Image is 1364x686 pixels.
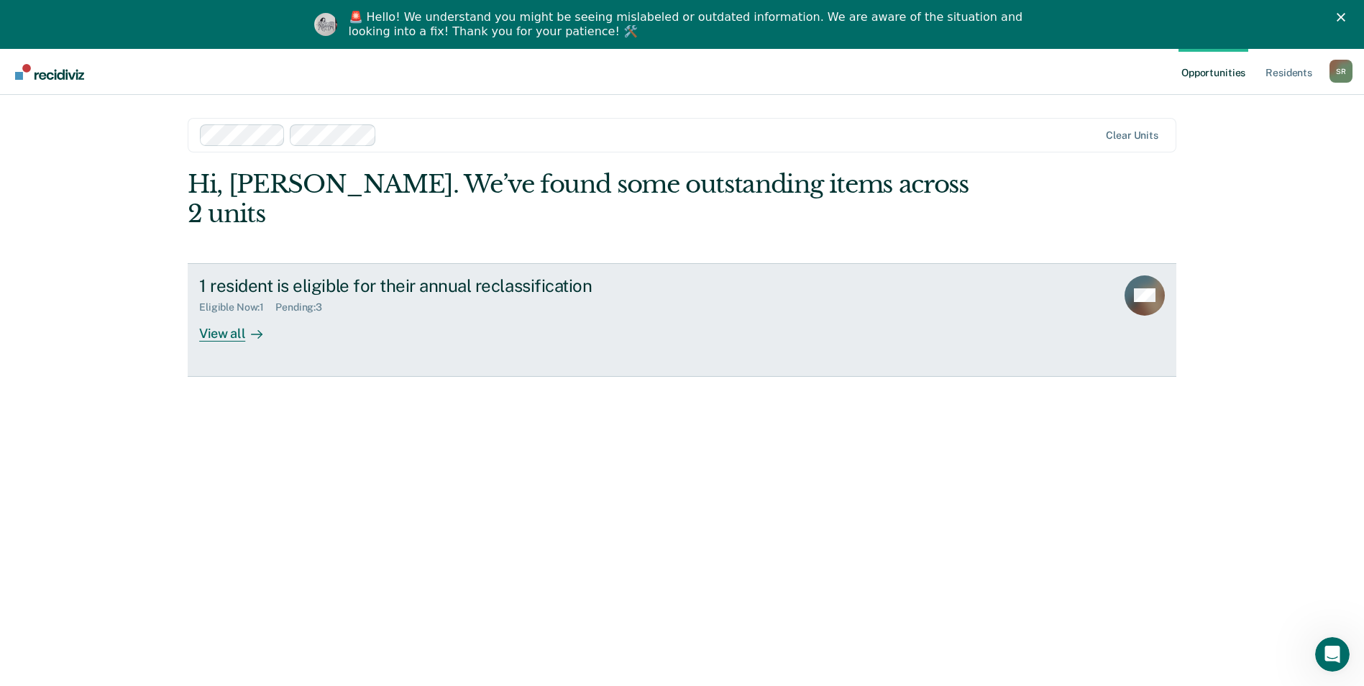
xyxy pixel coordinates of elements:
[15,64,84,80] img: Recidiviz
[188,263,1176,377] a: 1 resident is eligible for their annual reclassificationEligible Now:1Pending:3View all
[1106,129,1158,142] div: Clear units
[1329,60,1352,83] div: S R
[1178,49,1248,95] a: Opportunities
[1263,49,1315,95] a: Residents
[188,170,979,229] div: Hi, [PERSON_NAME]. We’ve found some outstanding items across 2 units
[199,314,280,342] div: View all
[349,10,1027,39] div: 🚨 Hello! We understand you might be seeing mislabeled or outdated information. We are aware of th...
[275,301,334,314] div: Pending : 3
[1337,13,1351,22] div: Close
[1315,637,1350,672] iframe: Intercom live chat
[199,275,704,296] div: 1 resident is eligible for their annual reclassification
[314,13,337,36] img: Profile image for Kim
[199,301,275,314] div: Eligible Now : 1
[1329,60,1352,83] button: Profile dropdown button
